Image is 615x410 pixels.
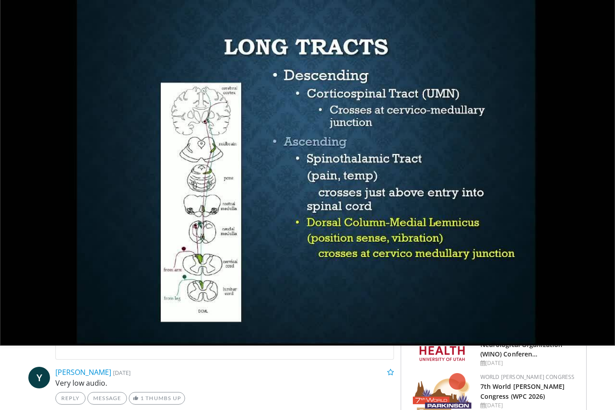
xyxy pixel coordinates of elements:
small: [DATE] [113,369,131,377]
a: Message [87,392,127,405]
a: 1 Thumbs Up [129,392,185,405]
a: [PERSON_NAME] [55,367,111,377]
a: 7th World [PERSON_NAME] Congress (WPC 2026) [480,382,565,400]
div: [DATE] [480,359,579,367]
a: Reply [55,392,86,405]
span: 1 [140,395,144,401]
p: Very low audio. [55,378,394,388]
a: Y [28,367,50,388]
div: [DATE] [480,401,579,410]
a: World [PERSON_NAME] Congress [480,373,575,381]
